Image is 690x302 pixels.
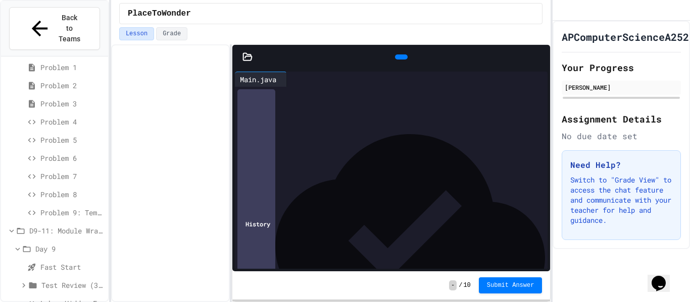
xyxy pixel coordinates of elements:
[40,80,104,91] span: Problem 2
[40,262,104,272] span: Fast Start
[40,153,104,163] span: Problem 6
[40,171,104,182] span: Problem 7
[156,27,187,40] button: Grade
[29,225,104,236] span: D9-11: Module Wrap Up
[235,74,281,85] div: Main.java
[35,244,104,254] span: Day 9
[562,112,681,126] h2: Assignment Details
[235,72,287,87] div: Main.java
[562,130,681,142] div: No due date set
[40,116,104,127] span: Problem 4
[40,207,104,218] span: Problem 9: Temperature Converter
[9,7,100,50] button: Back to Teams
[40,135,104,145] span: Problem 5
[487,281,534,289] span: Submit Answer
[565,83,678,92] div: [PERSON_NAME]
[562,61,681,75] h2: Your Progress
[463,281,470,289] span: 10
[479,277,543,293] button: Submit Answer
[40,98,104,109] span: Problem 3
[570,175,672,225] p: Switch to "Grade View" to access the chat feature and communicate with your teacher for help and ...
[41,280,104,290] span: Test Review (35 mins)
[570,159,672,171] h3: Need Help?
[459,281,462,289] span: /
[128,8,191,20] span: PlaceToWonder
[648,262,680,292] iframe: chat widget
[40,189,104,200] span: Problem 8
[119,27,154,40] button: Lesson
[40,62,104,73] span: Problem 1
[58,13,81,44] span: Back to Teams
[449,280,457,290] span: -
